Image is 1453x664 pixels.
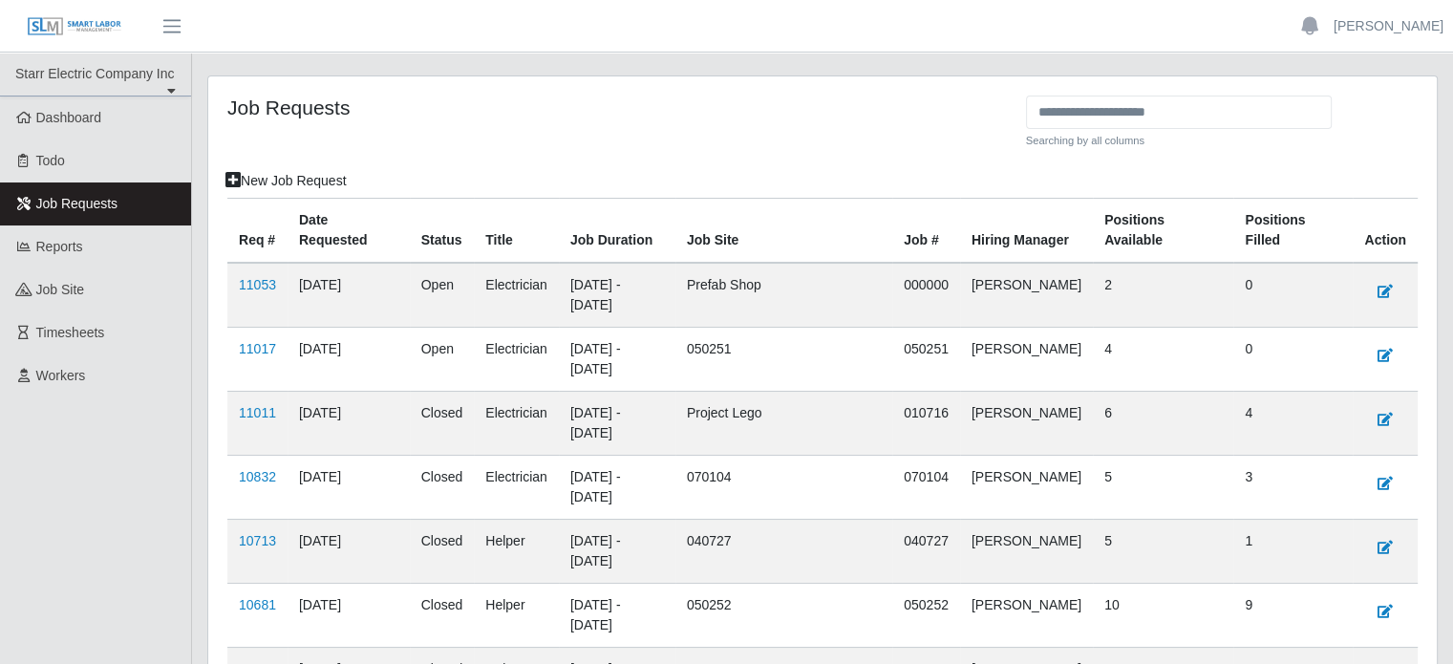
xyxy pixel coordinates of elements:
td: [PERSON_NAME] [960,327,1093,391]
a: [PERSON_NAME] [1334,16,1443,36]
td: [DATE] [288,455,410,519]
td: [DATE] [288,327,410,391]
a: 11053 [239,277,276,292]
span: Dashboard [36,110,102,125]
td: Electrician [474,391,559,455]
a: New Job Request [213,164,359,198]
th: Hiring Manager [960,198,1093,263]
td: [DATE] - [DATE] [559,327,675,391]
td: [PERSON_NAME] [960,263,1093,328]
td: Closed [410,455,475,519]
td: [DATE] - [DATE] [559,391,675,455]
td: 10 [1093,583,1233,647]
td: Open [410,327,475,391]
th: Positions Filled [1233,198,1353,263]
td: 1 [1233,519,1353,583]
span: Timesheets [36,325,105,340]
span: Workers [36,368,86,383]
h4: Job Requests [227,96,1012,119]
td: [DATE] [288,391,410,455]
td: 010716 [892,391,960,455]
th: Title [474,198,559,263]
td: 5 [1093,519,1233,583]
td: 070104 [892,455,960,519]
td: 000000 [892,263,960,328]
td: Prefab Shop [675,263,892,328]
th: Req # [227,198,288,263]
td: 050252 [892,583,960,647]
td: 4 [1233,391,1353,455]
td: 3 [1233,455,1353,519]
td: 050251 [892,327,960,391]
td: 050252 [675,583,892,647]
td: Open [410,263,475,328]
td: Helper [474,583,559,647]
td: Closed [410,391,475,455]
td: 4 [1093,327,1233,391]
th: Job # [892,198,960,263]
th: Status [410,198,475,263]
td: 040727 [675,519,892,583]
small: Searching by all columns [1026,133,1332,149]
td: Closed [410,583,475,647]
th: Positions Available [1093,198,1233,263]
td: 5 [1093,455,1233,519]
td: Electrician [474,263,559,328]
td: Electrician [474,455,559,519]
td: [PERSON_NAME] [960,455,1093,519]
span: job site [36,282,85,297]
span: Reports [36,239,83,254]
td: [PERSON_NAME] [960,519,1093,583]
td: Helper [474,519,559,583]
td: 6 [1093,391,1233,455]
span: Job Requests [36,196,118,211]
td: Closed [410,519,475,583]
td: [DATE] - [DATE] [559,263,675,328]
td: [DATE] - [DATE] [559,583,675,647]
th: Date Requested [288,198,410,263]
td: 070104 [675,455,892,519]
td: [DATE] [288,583,410,647]
th: Job Duration [559,198,675,263]
td: 040727 [892,519,960,583]
a: 10681 [239,597,276,612]
span: Todo [36,153,65,168]
th: Action [1353,198,1418,263]
td: [PERSON_NAME] [960,583,1093,647]
td: 050251 [675,327,892,391]
td: 0 [1233,327,1353,391]
a: 10713 [239,533,276,548]
a: 10832 [239,469,276,484]
td: Project Lego [675,391,892,455]
td: 0 [1233,263,1353,328]
td: Electrician [474,327,559,391]
td: [DATE] - [DATE] [559,455,675,519]
td: 9 [1233,583,1353,647]
a: 11011 [239,405,276,420]
img: SLM Logo [27,16,122,37]
td: [DATE] - [DATE] [559,519,675,583]
th: job site [675,198,892,263]
td: [PERSON_NAME] [960,391,1093,455]
a: 11017 [239,341,276,356]
td: [DATE] [288,263,410,328]
td: [DATE] [288,519,410,583]
td: 2 [1093,263,1233,328]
